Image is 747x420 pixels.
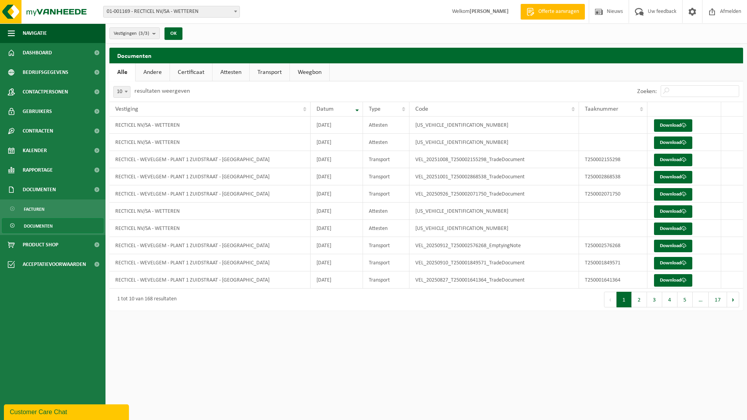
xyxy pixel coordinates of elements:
[311,151,363,168] td: [DATE]
[363,151,409,168] td: Transport
[109,134,311,151] td: RECTICEL NV/SA - WETTEREN
[693,292,709,307] span: …
[113,86,130,98] span: 10
[654,257,692,269] a: Download
[409,271,579,289] td: VEL_20250827_T250001641364_TradeDocument
[409,203,579,220] td: [US_VEHICLE_IDENTIFICATION_NUMBER]
[363,254,409,271] td: Transport
[579,151,647,168] td: T250002155298
[363,271,409,289] td: Transport
[139,31,149,36] count: (3/3)
[311,220,363,237] td: [DATE]
[654,274,692,287] a: Download
[23,63,68,82] span: Bedrijfsgegevens
[363,185,409,203] td: Transport
[409,220,579,237] td: [US_VEHICLE_IDENTIFICATION_NUMBER]
[579,254,647,271] td: T250001849571
[290,63,329,81] a: Weegbon
[109,48,743,63] h2: Documenten
[115,106,138,112] span: Vestiging
[654,223,692,235] a: Download
[637,88,657,95] label: Zoeken:
[654,136,692,149] a: Download
[409,254,579,271] td: VEL_20250910_T250001849571_TradeDocument
[109,220,311,237] td: RECTICEL NV/SA - WETTEREN
[709,292,727,307] button: 17
[654,171,692,183] a: Download
[654,154,692,166] a: Download
[363,134,409,151] td: Attesten
[409,134,579,151] td: [US_VEHICLE_IDENTIFICATION_NUMBER]
[23,23,47,43] span: Navigatie
[585,106,618,112] span: Taaknummer
[109,203,311,220] td: RECTICEL NV/SA - WETTEREN
[363,117,409,134] td: Attesten
[369,106,381,112] span: Type
[520,4,585,20] a: Offerte aanvragen
[363,237,409,254] td: Transport
[134,88,190,94] label: resultaten weergeven
[109,27,160,39] button: Vestigingen(3/3)
[363,220,409,237] td: Attesten
[23,255,86,274] span: Acceptatievoorwaarden
[654,240,692,252] a: Download
[409,117,579,134] td: [US_VEHICLE_IDENTIFICATION_NUMBER]
[311,168,363,185] td: [DATE]
[409,151,579,168] td: VEL_20251008_T250002155298_TradeDocument
[604,292,617,307] button: Previous
[470,9,509,14] strong: [PERSON_NAME]
[113,293,177,307] div: 1 tot 10 van 168 resultaten
[114,86,130,97] span: 10
[363,168,409,185] td: Transport
[24,202,45,217] span: Facturen
[662,292,677,307] button: 4
[632,292,647,307] button: 2
[109,63,135,81] a: Alle
[23,141,47,160] span: Kalender
[24,219,53,233] span: Documenten
[415,106,428,112] span: Code
[311,117,363,134] td: [DATE]
[311,271,363,289] td: [DATE]
[136,63,170,81] a: Andere
[579,271,647,289] td: T250001641364
[409,185,579,203] td: VEL_20250926_T250002071750_TradeDocument
[23,82,68,102] span: Contactpersonen
[617,292,632,307] button: 1
[109,254,311,271] td: RECTICEL - WEVELGEM - PLANT 1 ZUIDSTRAAT - [GEOGRAPHIC_DATA]
[409,237,579,254] td: VEL_20250912_T250002576268_EmptyingNote
[23,43,52,63] span: Dashboard
[654,205,692,218] a: Download
[23,102,52,121] span: Gebruikers
[647,292,662,307] button: 3
[316,106,334,112] span: Datum
[311,134,363,151] td: [DATE]
[579,237,647,254] td: T250002576268
[654,119,692,132] a: Download
[109,237,311,254] td: RECTICEL - WEVELGEM - PLANT 1 ZUIDSTRAAT - [GEOGRAPHIC_DATA]
[536,8,581,16] span: Offerte aanvragen
[363,203,409,220] td: Attesten
[23,160,53,180] span: Rapportage
[109,151,311,168] td: RECTICEL - WEVELGEM - PLANT 1 ZUIDSTRAAT - [GEOGRAPHIC_DATA]
[4,403,130,420] iframe: chat widget
[2,218,104,233] a: Documenten
[109,185,311,203] td: RECTICEL - WEVELGEM - PLANT 1 ZUIDSTRAAT - [GEOGRAPHIC_DATA]
[2,201,104,216] a: Facturen
[250,63,290,81] a: Transport
[170,63,212,81] a: Certificaat
[311,237,363,254] td: [DATE]
[311,254,363,271] td: [DATE]
[23,121,53,141] span: Contracten
[114,28,149,39] span: Vestigingen
[579,168,647,185] td: T250002868538
[109,117,311,134] td: RECTICEL NV/SA - WETTEREN
[677,292,693,307] button: 5
[311,203,363,220] td: [DATE]
[213,63,249,81] a: Attesten
[654,188,692,201] a: Download
[579,185,647,203] td: T250002071750
[109,271,311,289] td: RECTICEL - WEVELGEM - PLANT 1 ZUIDSTRAAT - [GEOGRAPHIC_DATA]
[103,6,240,18] span: 01-001169 - RECTICEL NV/SA - WETTEREN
